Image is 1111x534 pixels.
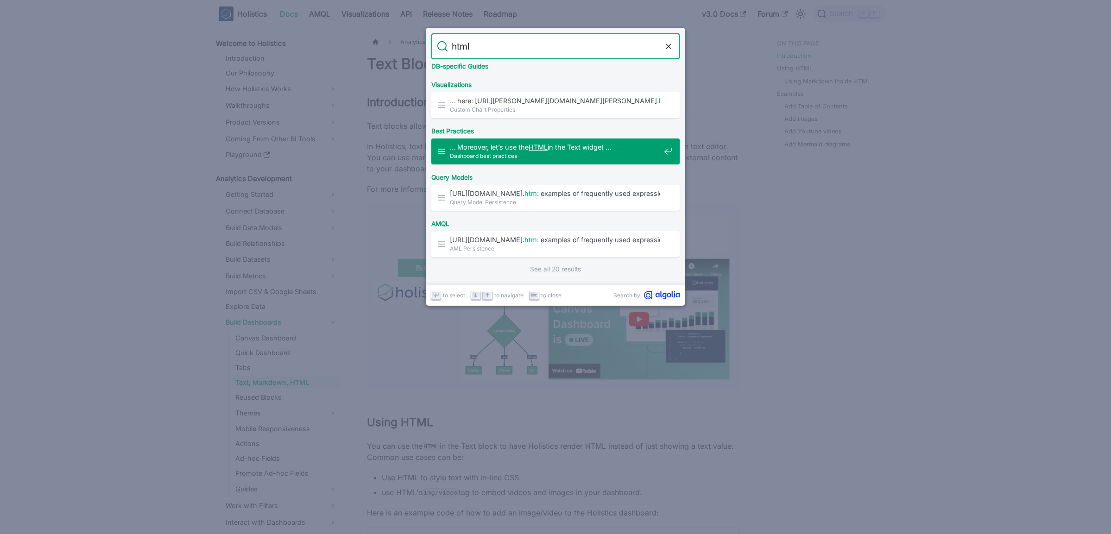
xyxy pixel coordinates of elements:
[450,143,660,151] span: … Moreover, let’s use the in the Text widget …
[530,292,537,299] svg: Escape key
[431,185,680,211] a: [URL][DOMAIN_NAME].htm: examples of frequently used expressionsQuery Model Persistence
[431,92,680,118] a: … here: [URL][PERSON_NAME][DOMAIN_NAME][PERSON_NAME].htmlCustom Chart Properties
[450,189,660,198] span: [URL][DOMAIN_NAME]. : examples of frequently used expressions
[429,213,682,231] div: AMQL
[450,198,660,207] span: Query Model Persistence
[429,166,682,185] div: Query Models
[450,151,660,160] span: Dashboard best practices
[659,97,673,105] mark: html
[530,264,581,274] a: See all 20 results
[429,120,682,138] div: Best Practices
[450,235,660,244] span: [URL][DOMAIN_NAME]. : examples of frequently used expressions
[613,291,680,300] a: Search byAlgolia
[450,96,660,105] span: … here: [URL][PERSON_NAME][DOMAIN_NAME][PERSON_NAME].
[524,189,537,197] mark: htm
[431,138,680,164] a: … Moreover, let’s use theHTMLin the Text widget …Dashboard best practices
[433,292,440,299] svg: Enter key
[644,291,680,300] svg: Algolia
[448,33,663,59] input: Search docs
[494,291,524,300] span: to navigate
[529,143,548,151] mark: HTML
[613,291,640,300] span: Search by
[484,292,491,299] svg: Arrow up
[450,244,660,253] span: AML Persistence
[524,236,537,244] mark: htm
[431,231,680,257] a: [URL][DOMAIN_NAME].htm: examples of frequently used expressionsAML Persistence
[429,55,682,74] div: DB-specific Guides
[450,105,660,114] span: Custom Chart Properties
[472,292,479,299] svg: Arrow down
[663,41,674,52] button: Clear the query
[541,291,562,300] span: to close
[429,74,682,92] div: Visualizations
[443,291,465,300] span: to select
